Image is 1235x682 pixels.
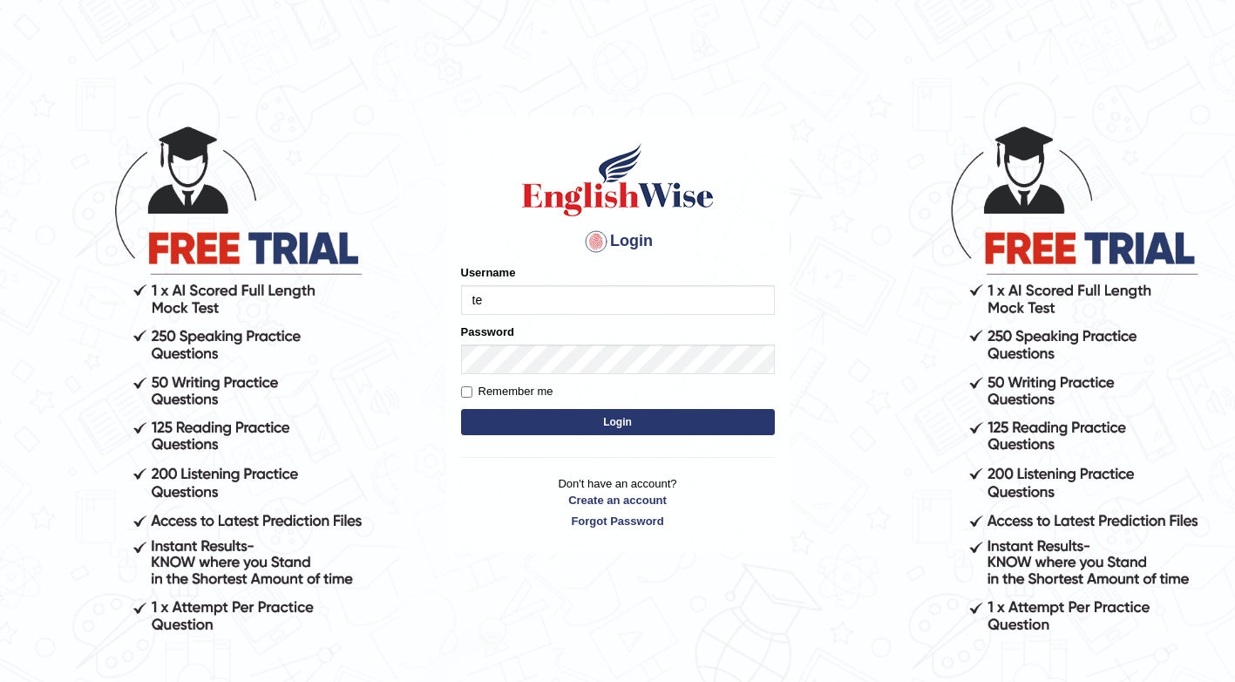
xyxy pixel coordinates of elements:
input: Remember me [461,386,472,398]
img: Logo of English Wise sign in for intelligent practice with AI [519,140,717,219]
a: Forgot Password [461,513,775,529]
p: Don't have an account? [461,475,775,529]
button: Login [461,409,775,435]
label: Password [461,324,514,340]
h4: Login [461,228,775,256]
label: Remember me [461,383,553,400]
a: Create an account [461,492,775,508]
label: Username [461,264,516,281]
